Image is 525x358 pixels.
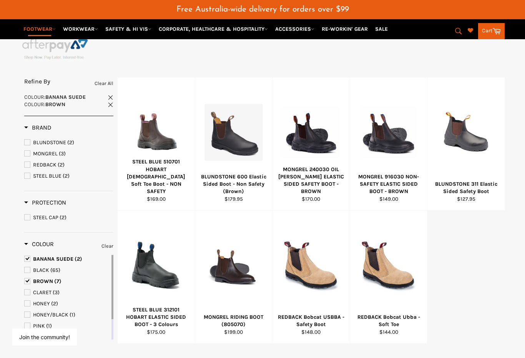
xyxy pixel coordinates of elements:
[432,180,500,195] div: BLUNDSTONE 311 Elastic Sided Safety Boot
[24,213,113,222] a: STEEL CAP
[277,166,345,195] div: MONGREL 240030 OIL [PERSON_NAME] ELASTIC SIDED SAFETY BOOT - BROWN
[176,5,349,13] span: Free Australia-wide delivery for orders over $99
[70,311,75,318] span: (1)
[24,322,110,330] a: PINK
[63,173,70,179] span: (2)
[272,78,350,211] a: MONGREL 240030 OIL KIP ELASTIC SIDED SAFETY BOOT - BROWNMONGREL 240030 OIL [PERSON_NAME] ELASTIC ...
[272,211,350,344] a: REDBACK Bobcat USBBA - Safety BootREDBACK Bobcat USBBA - Safety Boot$148.00
[67,139,74,146] span: (2)
[33,173,61,179] span: STEEL BLUE
[24,150,113,158] a: MONGREL
[33,278,53,285] span: BROWN
[195,211,272,344] a: MONGREL RIDING BOOT (805070)MONGREL RIDING BOOT (805070)$199.00
[123,158,190,195] div: STEEL BLUE 510701 HOBART [DEMOGRAPHIC_DATA] Soft Toe Boot - NON SAFETY
[46,323,52,329] span: (1)
[24,138,113,147] a: BLUNDSTONE
[45,101,65,108] strong: BROWN
[50,267,60,273] span: (65)
[24,94,86,100] span: :
[101,242,113,250] a: Clear
[54,278,61,285] span: (7)
[60,214,66,221] span: (2)
[24,240,54,248] span: Colour
[350,78,427,211] a: MONGREL 916030 NON-SAFETY ELASTIC SIDED BOOT - BROWNMONGREL 916030 NON-SAFETY ELASTIC SIDED BOOT ...
[75,256,82,262] span: (2)
[319,22,371,36] a: RE-WORKIN' GEAR
[200,313,267,328] div: MONGREL RIDING BOOT (805070)
[200,173,267,195] div: BLUNDSTONE 600 Elastic Sided Boot - Non Safety (Brown)
[33,267,49,273] span: BLACK
[195,78,272,211] a: BLUNDSTONE 600 Elastic Sided Boot - Non Safety (Brown)BLUNDSTONE 600 Elastic Sided Boot - Non Saf...
[20,22,59,36] a: FOOTWEAR
[33,289,52,296] span: CLARET
[24,277,110,286] a: BROWN
[123,306,190,328] div: STEEL BLUE 312101 HOBART ELASTIC SIDED BOOT - 3 Colours
[33,139,66,146] span: BLUNDSTONE
[156,22,271,36] a: CORPORATE, HEALTHCARE & HOSPITALITY
[272,22,317,36] a: ACCESSORIES
[350,211,427,344] a: REDBACK Bobcat Ubba - Soft ToeREDBACK Bobcat Ubba - Soft Toe$144.00
[427,78,505,211] a: BLUNDSTONE 311 Elastic Sided Safety BootBLUNDSTONE 311 Elastic Sided Safety Boot$127.95
[102,22,155,36] a: SAFETY & HI VIS
[59,150,66,157] span: (3)
[24,101,65,108] span: :
[60,22,101,36] a: WORKWEAR
[24,161,113,169] a: REDBACK
[277,313,345,328] div: REDBACK Bobcat USBBA - Safety Boot
[33,300,50,307] span: HONEY
[33,150,58,157] span: MONGREL
[95,79,113,88] a: Clear All
[19,334,70,340] button: Join the community!
[24,240,54,248] h3: Colour
[117,78,195,211] a: STEEL BLUE 510701 HOBART Ladies Soft Toe Boot - NON SAFETYSTEEL BLUE 510701 HOBART [DEMOGRAPHIC_D...
[45,94,86,100] strong: BANANA SUEDE
[33,256,73,262] span: BANANA SUEDE
[53,289,60,296] span: (3)
[372,22,391,36] a: SALE
[478,23,505,39] a: Cart
[24,311,110,319] a: HONEY/BLACK
[24,93,113,101] a: Colour:BANANA SUEDE
[33,214,58,221] span: STEEL CAP
[58,162,65,168] span: (2)
[24,94,44,100] span: Colour
[24,255,110,263] a: BANANA SUEDE
[33,311,68,318] span: HONEY/BLACK
[24,78,50,85] span: Refine By
[33,162,56,168] span: REDBACK
[24,172,113,180] a: STEEL BLUE
[355,313,422,328] div: REDBACK Bobcat Ubba - Soft Toe
[24,101,44,108] span: Colour
[51,300,58,307] span: (2)
[24,266,110,275] a: BLACK
[24,101,113,108] a: Colour:BROWN
[24,124,52,132] h3: Brand
[33,323,45,329] span: PINK
[355,173,422,195] div: MONGREL 916030 NON-SAFETY ELASTIC SIDED BOOT - BROWN
[24,300,110,308] a: HONEY
[24,288,110,297] a: CLARET
[24,199,66,206] h3: Protection
[117,211,195,344] a: STEEL BLUE 312101 HOBART ELASTIC SIDED BOOT - 3 ColoursSTEEL BLUE 312101 HOBART ELASTIC SIDED BOO...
